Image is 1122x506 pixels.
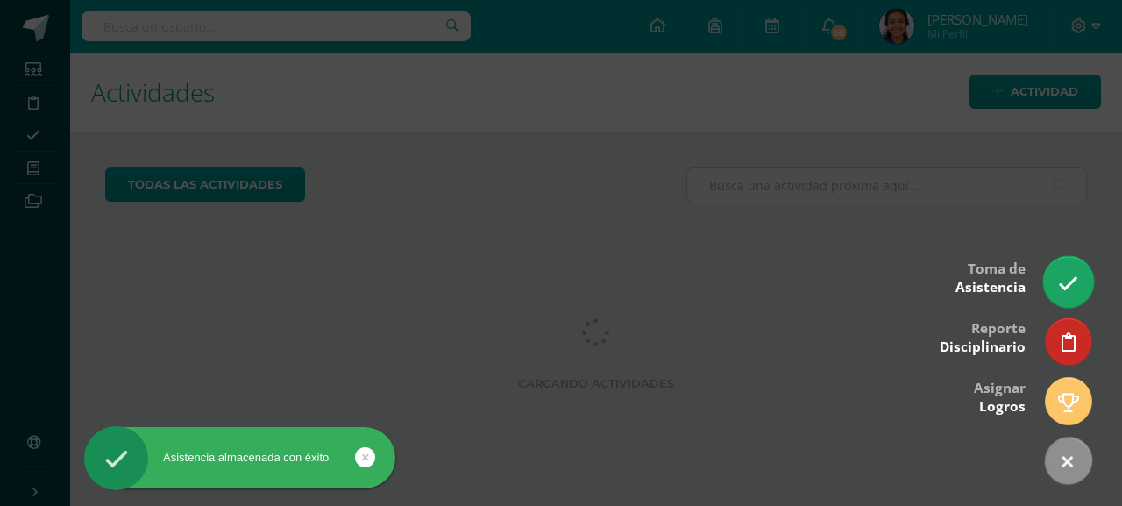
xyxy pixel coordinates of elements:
div: Toma de [955,248,1026,305]
span: Logros [979,397,1026,416]
div: Asignar [974,367,1026,424]
div: Reporte [940,308,1026,365]
span: Asistencia [955,278,1026,296]
div: Asistencia almacenada con éxito [84,450,395,466]
span: Disciplinario [940,338,1026,356]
